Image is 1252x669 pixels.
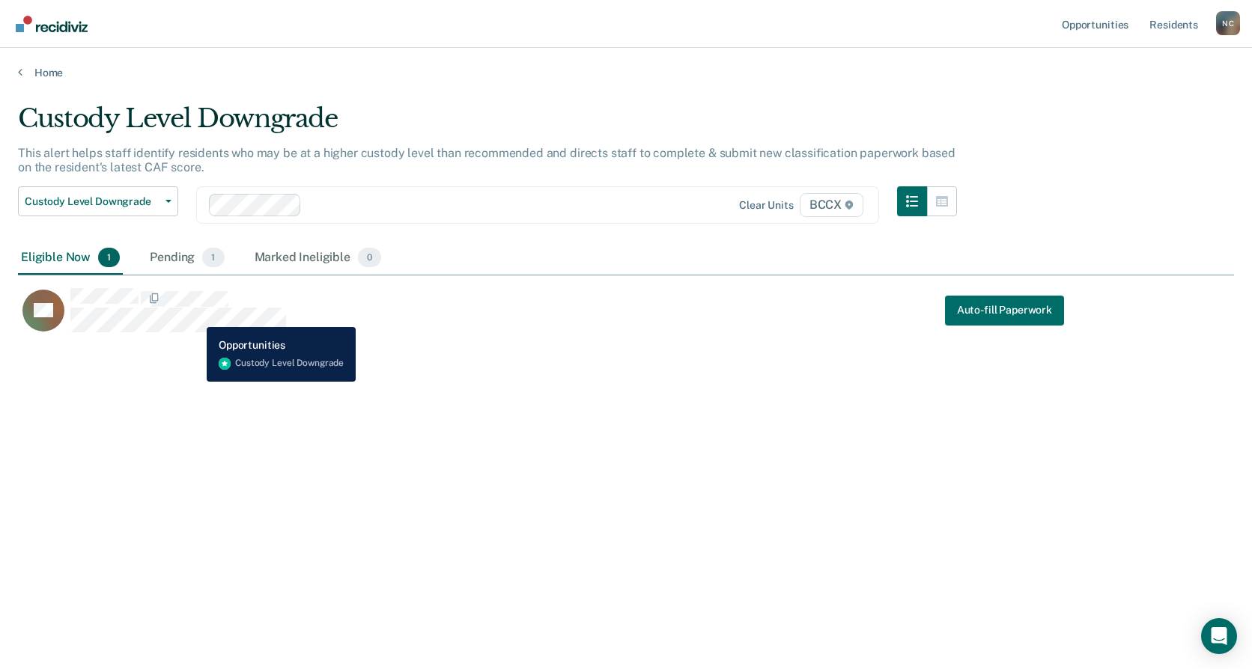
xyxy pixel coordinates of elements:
[18,287,1082,347] div: CaseloadOpportunityCell-00649958
[18,103,957,146] div: Custody Level Downgrade
[739,199,794,212] div: Clear units
[945,295,1064,325] a: Navigate to form link
[18,66,1234,79] a: Home
[202,248,224,267] span: 1
[358,248,381,267] span: 0
[16,16,88,32] img: Recidiviz
[1216,11,1240,35] div: N C
[1201,618,1237,654] div: Open Intercom Messenger
[18,186,178,216] button: Custody Level Downgrade
[252,242,385,275] div: Marked Ineligible0
[18,146,955,174] p: This alert helps staff identify residents who may be at a higher custody level than recommended a...
[25,195,159,208] span: Custody Level Downgrade
[18,242,123,275] div: Eligible Now1
[147,242,227,275] div: Pending1
[800,193,863,217] span: BCCX
[1216,11,1240,35] button: Profile dropdown button
[98,248,120,267] span: 1
[945,295,1064,325] button: Auto-fill Paperwork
